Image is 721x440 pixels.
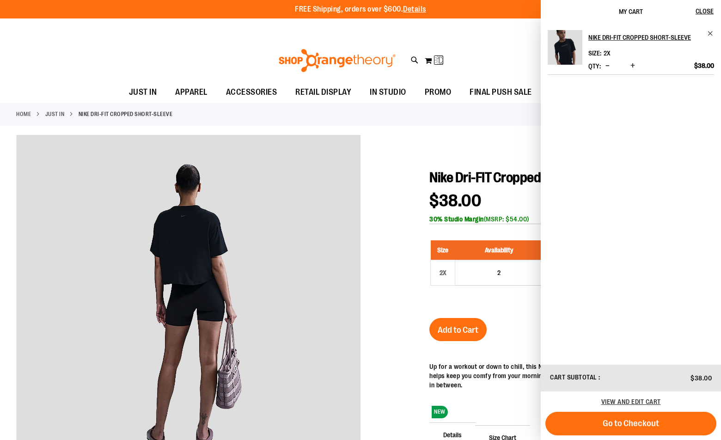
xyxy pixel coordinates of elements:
[217,82,287,103] a: ACCESSORIES
[460,82,541,103] a: FINAL PUSH SALE
[548,30,714,75] li: Product
[588,62,601,70] label: Qty
[432,406,448,418] span: NEW
[429,170,615,185] span: Nike Dri-FIT Cropped Short-Sleeve
[588,30,714,45] a: Nike Dri-FIT Cropped Short-Sleeve
[45,110,65,118] a: JUST IN
[429,318,487,341] button: Add to Cart
[455,240,543,260] th: Availability
[550,373,597,381] span: Cart Subtotal
[429,214,705,224] div: (MSRP: $54.00)
[601,398,661,405] a: View and edit cart
[129,82,157,103] span: JUST IN
[707,30,714,37] a: Remove item
[588,49,601,57] dt: Size
[694,61,714,70] span: $38.00
[16,110,31,118] a: Home
[438,325,478,335] span: Add to Cart
[619,8,643,15] span: My Cart
[120,82,166,103] a: JUST IN
[436,266,450,280] div: 2X
[295,4,426,15] p: FREE Shipping, orders over $600.
[470,82,532,103] span: FINAL PUSH SALE
[429,362,705,390] div: Up for a workout or down to chill, this Nike One Relaxed top works for it all. A loose, roomy fit...
[424,53,444,68] button: Loading...
[277,49,397,72] img: Shop Orangetheory
[603,61,612,71] button: Decrease product quantity
[690,374,712,382] span: $38.00
[295,82,351,103] span: RETAIL DISPLAY
[370,82,406,103] span: IN STUDIO
[425,82,452,103] span: PROMO
[415,82,461,103] a: PROMO
[604,49,611,57] span: 2X
[545,412,716,435] button: Go to Checkout
[360,82,415,103] a: IN STUDIO
[434,55,446,66] img: Loading...
[696,7,714,15] span: Close
[548,30,582,71] a: Nike Dri-FIT Cropped Short-Sleeve
[429,191,481,210] span: $38.00
[175,82,208,103] span: APPAREL
[548,30,582,65] img: Nike Dri-FIT Cropped Short-Sleeve
[429,215,484,223] b: 30% Studio Margin
[588,30,702,45] h2: Nike Dri-FIT Cropped Short-Sleeve
[497,269,501,276] span: 2
[286,82,360,103] a: RETAIL DISPLAY
[403,5,426,13] a: Details
[603,418,659,428] span: Go to Checkout
[166,82,217,103] a: APPAREL
[431,240,455,260] th: Size
[628,61,637,71] button: Increase product quantity
[226,82,277,103] span: ACCESSORIES
[79,110,173,118] strong: Nike Dri-FIT Cropped Short-Sleeve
